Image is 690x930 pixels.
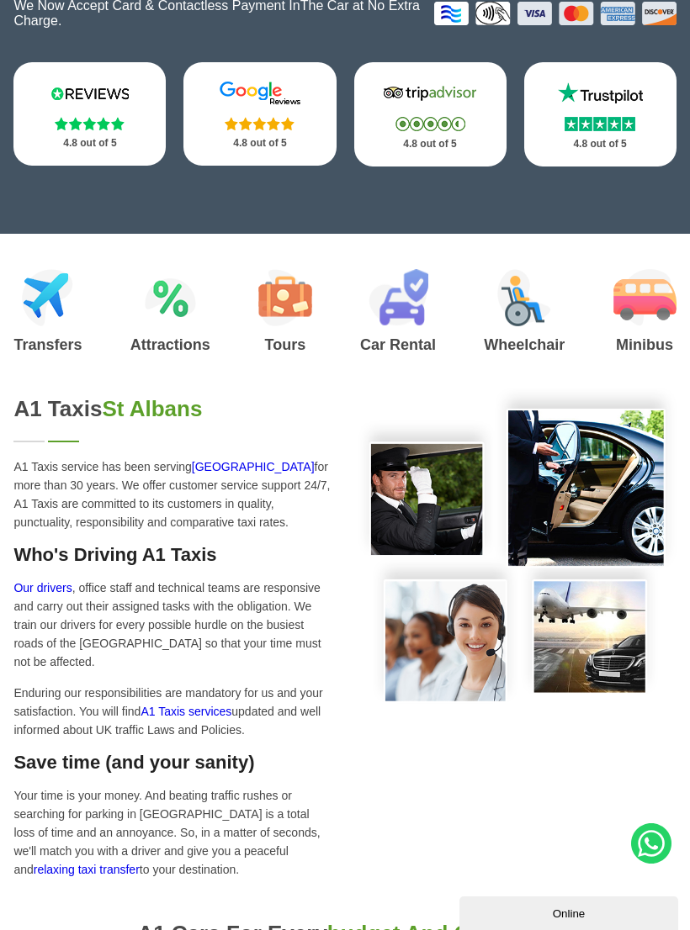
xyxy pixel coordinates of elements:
a: relaxing taxi transfer [34,863,140,876]
h3: Who's Driving A1 Taxis [13,544,332,566]
span: St Albans [102,396,202,421]
h3: Transfers [13,337,82,352]
p: A1 Taxis service has been serving for more than 30 years. We offer customer service support 24/7,... [13,457,332,531]
p: 4.8 out of 5 [202,133,317,154]
img: Minibus [613,269,677,326]
p: 4.8 out of 5 [32,133,147,154]
h3: Tours [258,337,312,352]
a: Google Stars 4.8 out of 5 [183,62,336,166]
img: Airport Transfers [22,269,73,326]
img: Attractions [145,269,196,326]
a: Reviews.io Stars 4.8 out of 5 [13,62,166,166]
p: , office staff and technical teams are responsive and carry out their assigned tasks with the obl... [13,579,332,671]
h2: A1 Taxis [13,396,332,422]
p: 4.8 out of 5 [373,134,488,155]
img: Tripadvisor [379,81,480,106]
a: A1 Taxis services [141,705,231,718]
img: Credit And Debit Cards [434,2,677,25]
p: Your time is your money. And beating traffic rushes or searching for parking in [GEOGRAPHIC_DATA]... [13,786,332,879]
img: Google [210,81,310,106]
h3: Wheelchair [484,337,565,352]
p: Enduring our responsibilities are mandatory for us and your satisfaction. You will find updated a... [13,684,332,739]
h3: Save time (and your sanity) [13,752,332,774]
img: Stars [55,117,125,130]
p: 4.8 out of 5 [543,134,658,155]
img: Stars [395,117,465,131]
img: Reviews.io [40,81,141,106]
img: Trustpilot [549,81,650,106]
img: A1 Taxis in St Albans [358,388,677,704]
img: Stars [565,117,635,131]
h3: Attractions [130,337,210,352]
a: Tripadvisor Stars 4.8 out of 5 [354,62,507,166]
img: Stars [225,117,295,130]
img: Wheelchair [497,269,551,326]
a: Trustpilot Stars 4.8 out of 5 [524,62,677,166]
h3: Car Rental [360,337,436,352]
iframe: chat widget [459,893,682,930]
h3: Minibus [613,337,677,352]
img: Tours [258,269,312,326]
a: Our drivers [13,581,72,594]
a: [GEOGRAPHIC_DATA] [192,460,315,473]
img: Car Rental [369,269,428,326]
